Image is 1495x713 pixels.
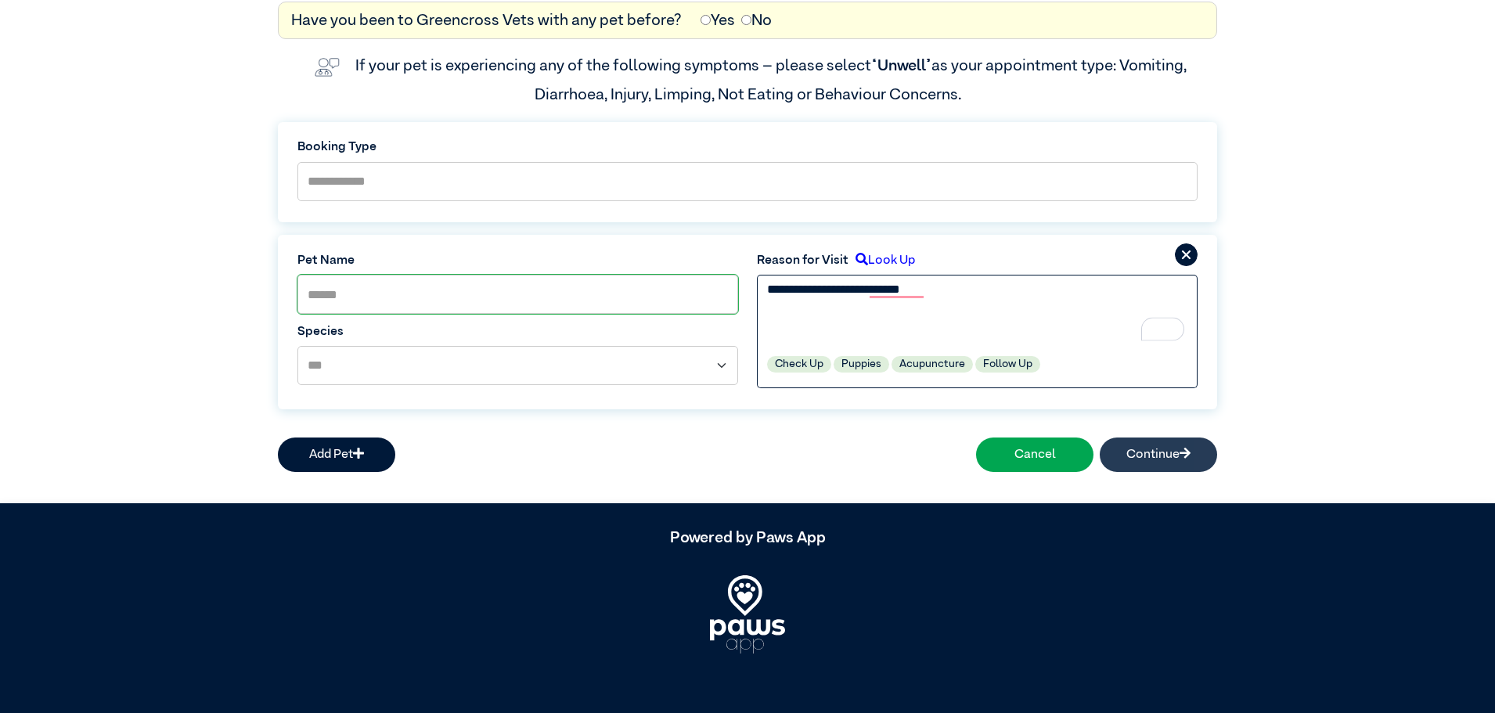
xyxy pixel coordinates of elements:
[741,9,772,32] label: No
[741,15,751,25] input: No
[710,575,785,654] img: PawsApp
[757,275,1198,348] textarea: To enrich screen reader interactions, please activate Accessibility in Grammarly extension settings
[297,138,1198,157] label: Booking Type
[308,52,346,83] img: vet
[834,356,889,373] label: Puppies
[701,9,735,32] label: Yes
[701,15,711,25] input: Yes
[291,9,682,32] label: Have you been to Greencross Vets with any pet before?
[848,251,915,270] label: Look Up
[975,356,1040,373] label: Follow Up
[1100,438,1217,472] button: Continue
[297,251,738,270] label: Pet Name
[767,356,831,373] label: Check Up
[278,528,1217,547] h5: Powered by Paws App
[355,58,1190,102] label: If your pet is experiencing any of the following symptoms – please select as your appointment typ...
[297,322,738,341] label: Species
[976,438,1093,472] button: Cancel
[871,58,931,74] span: “Unwell”
[278,438,395,472] button: Add Pet
[892,356,973,373] label: Acupuncture
[757,251,848,270] label: Reason for Visit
